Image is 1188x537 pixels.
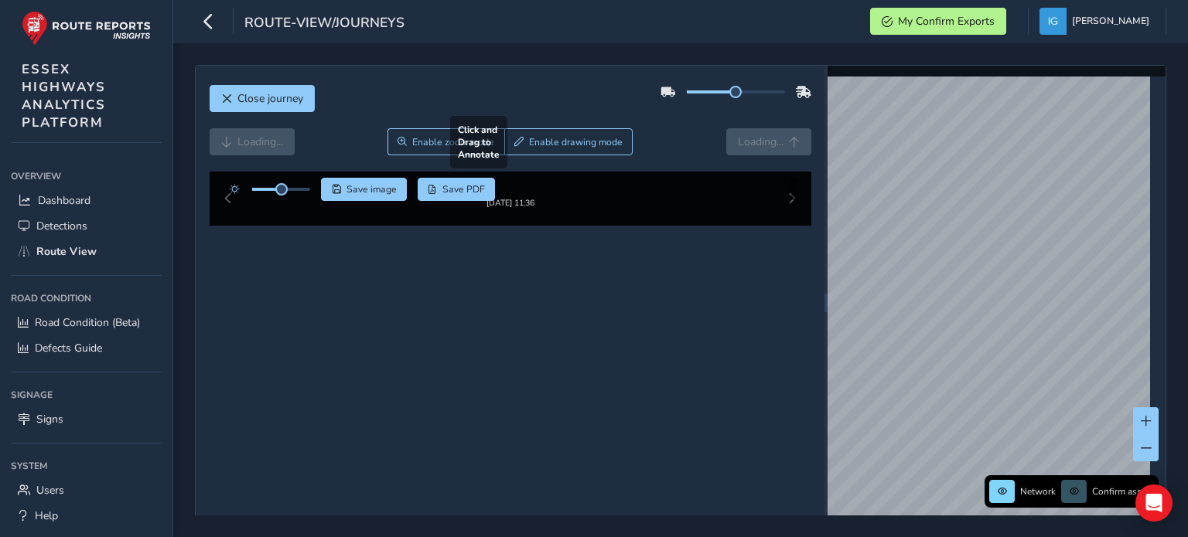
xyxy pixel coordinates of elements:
[22,60,106,131] span: ESSEX HIGHWAYS ANALYTICS PLATFORM
[529,136,623,148] span: Enable drawing mode
[11,503,162,529] a: Help
[11,188,162,213] a: Dashboard
[11,478,162,503] a: Users
[11,383,162,406] div: Signage
[35,341,102,355] span: Defects Guide
[35,315,140,330] span: Road Condition (Beta)
[1092,485,1154,498] span: Confirm assets
[463,209,558,221] div: [DATE] 11:36
[412,136,494,148] span: Enable zoom mode
[35,508,58,523] span: Help
[346,183,397,195] span: Save image
[321,178,407,201] button: Save
[870,8,1006,35] button: My Confirm Exports
[11,213,162,239] a: Detections
[1072,8,1149,35] span: [PERSON_NAME]
[210,85,315,112] button: Close journey
[504,128,633,155] button: Draw
[1039,8,1155,35] button: [PERSON_NAME]
[1020,485,1056,498] span: Network
[11,406,162,432] a: Signs
[387,128,504,155] button: Zoom
[442,183,485,195] span: Save PDF
[418,178,496,201] button: PDF
[11,335,162,361] a: Defects Guide
[237,91,303,106] span: Close journey
[36,219,87,233] span: Detections
[463,195,558,209] img: Thumbnail frame
[22,11,151,46] img: rr logo
[898,14,995,29] span: My Confirm Exports
[11,310,162,335] a: Road Condition (Beta)
[36,483,64,498] span: Users
[244,13,405,35] span: route-view/journeys
[36,244,97,259] span: Route View
[11,165,162,188] div: Overview
[11,287,162,310] div: Road Condition
[38,193,90,208] span: Dashboard
[1039,8,1067,35] img: diamond-layout
[36,412,63,427] span: Signs
[1135,484,1173,522] div: Open Intercom Messenger
[11,454,162,478] div: System
[11,239,162,264] a: Route View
